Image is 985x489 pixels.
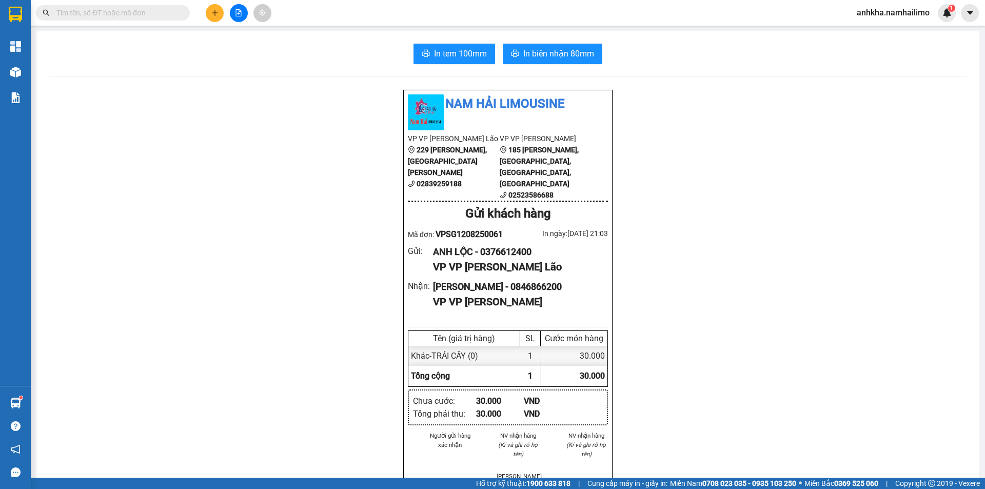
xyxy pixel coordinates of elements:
span: In tem 100mm [434,47,487,60]
div: VP VP [PERSON_NAME] [433,294,600,310]
span: notification [11,444,21,454]
img: warehouse-icon [10,67,21,77]
li: VP VP [PERSON_NAME] [500,133,592,144]
sup: 1 [19,396,23,399]
span: question-circle [11,421,21,431]
div: VP VP [PERSON_NAME] Lão [433,259,600,275]
button: printerIn biên nhận 80mm [503,44,602,64]
strong: 0708 023 035 - 0935 103 250 [702,479,796,487]
div: Tên (giá trị hàng) [411,334,517,343]
div: [PERSON_NAME] - 0846866200 [433,280,600,294]
span: 1 [528,371,533,381]
li: NV nhận hàng [497,431,540,440]
button: aim [253,4,271,22]
div: 30.000 [476,395,524,407]
span: phone [408,180,415,187]
img: logo-vxr [9,7,22,22]
span: Khác - TRÁI CÂY (0) [411,351,478,361]
b: 02839259188 [417,180,462,188]
span: VPSG1208250061 [436,229,503,239]
div: 30.000 [476,407,524,420]
span: printer [511,49,519,59]
div: 1 [520,346,541,366]
li: NV nhận hàng [564,431,608,440]
b: 02523586688 [508,191,554,199]
input: Tìm tên, số ĐT hoặc mã đơn [56,7,178,18]
span: | [578,478,580,489]
img: dashboard-icon [10,41,21,52]
strong: 0369 525 060 [834,479,878,487]
strong: 1900 633 818 [526,479,570,487]
button: caret-down [961,4,979,22]
div: Nhận : [408,280,433,292]
span: message [11,467,21,477]
span: copyright [928,480,935,487]
sup: 1 [948,5,955,12]
li: [PERSON_NAME] [497,472,540,481]
span: file-add [235,9,242,16]
span: caret-down [966,8,975,17]
li: Nam Hải Limousine [408,94,608,114]
span: search [43,9,50,16]
li: Người gửi hàng xác nhận [428,431,472,449]
div: Tổng phải thu : [413,407,476,420]
i: (Kí và ghi rõ họ tên) [566,441,606,458]
span: ⚪️ [799,481,802,485]
div: Gửi khách hàng [408,204,608,224]
span: aim [259,9,266,16]
img: warehouse-icon [10,398,21,408]
span: anhkha.namhailimo [849,6,938,19]
span: plus [211,9,219,16]
span: Hỗ trợ kỹ thuật: [476,478,570,489]
b: 229 [PERSON_NAME], [GEOGRAPHIC_DATA][PERSON_NAME] [408,146,487,177]
i: (Kí và ghi rõ họ tên) [498,441,538,458]
div: In ngày: [DATE] 21:03 [508,228,608,239]
div: VND [524,407,572,420]
div: ANH LỘC - 0376612400 [433,245,600,259]
div: VND [524,395,572,407]
span: printer [422,49,430,59]
span: In biên nhận 80mm [523,47,594,60]
span: Tổng cộng [411,371,450,381]
button: plus [206,4,224,22]
b: 185 [PERSON_NAME], [GEOGRAPHIC_DATA], [GEOGRAPHIC_DATA], [GEOGRAPHIC_DATA] [500,146,579,188]
div: Gửi : [408,245,433,258]
img: logo.jpg [408,94,444,130]
div: SL [523,334,538,343]
li: VP VP [PERSON_NAME] Lão [408,133,500,144]
span: Miền Nam [670,478,796,489]
img: solution-icon [10,92,21,103]
img: icon-new-feature [942,8,952,17]
span: phone [500,191,507,199]
div: 30.000 [541,346,607,366]
span: environment [500,146,507,153]
span: 30.000 [580,371,605,381]
div: Mã đơn: [408,228,508,241]
span: Cung cấp máy in - giấy in: [587,478,667,489]
button: file-add [230,4,248,22]
span: 1 [950,5,953,12]
div: Cước món hàng [543,334,605,343]
span: | [886,478,888,489]
span: environment [408,146,415,153]
button: printerIn tem 100mm [413,44,495,64]
div: Chưa cước : [413,395,476,407]
span: Miền Bắc [804,478,878,489]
